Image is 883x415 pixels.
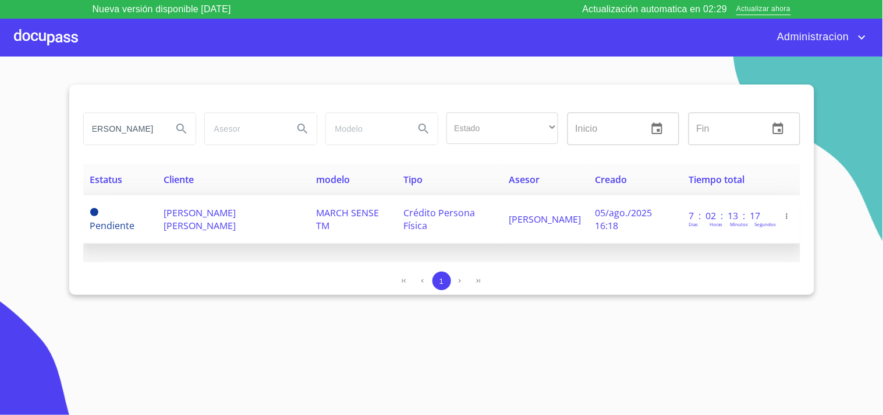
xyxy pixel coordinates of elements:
p: Nueva versión disponible [DATE] [93,2,231,16]
button: Search [410,115,438,143]
button: Search [168,115,196,143]
span: Cliente [164,173,194,186]
span: Tipo [404,173,423,186]
button: Search [289,115,317,143]
div: ​ [446,112,558,144]
span: Estatus [90,173,123,186]
span: [PERSON_NAME] [509,213,581,226]
p: 7 : 02 : 13 : 17 [689,209,767,222]
p: Dias [689,221,698,227]
span: 1 [439,277,444,286]
span: Pendiente [90,219,135,232]
p: Minutos [730,221,748,227]
span: MARCH SENSE TM [316,206,379,232]
span: Administracion [768,28,855,47]
span: Pendiente [90,208,98,216]
input: search [84,113,163,145]
span: Asesor [509,173,540,186]
input: search [205,113,284,145]
p: Segundos [754,221,776,227]
span: Crédito Persona Física [404,206,476,232]
p: Horas [710,221,722,227]
span: modelo [316,173,350,186]
span: Creado [595,173,627,186]
button: account of current user [768,28,869,47]
p: Actualización automatica en 02:29 [583,2,728,16]
span: Actualizar ahora [736,3,790,16]
span: Tiempo total [689,173,744,186]
button: 1 [432,272,451,290]
span: [PERSON_NAME] [PERSON_NAME] [164,206,236,232]
span: 05/ago./2025 16:18 [595,206,652,232]
input: search [326,113,405,145]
